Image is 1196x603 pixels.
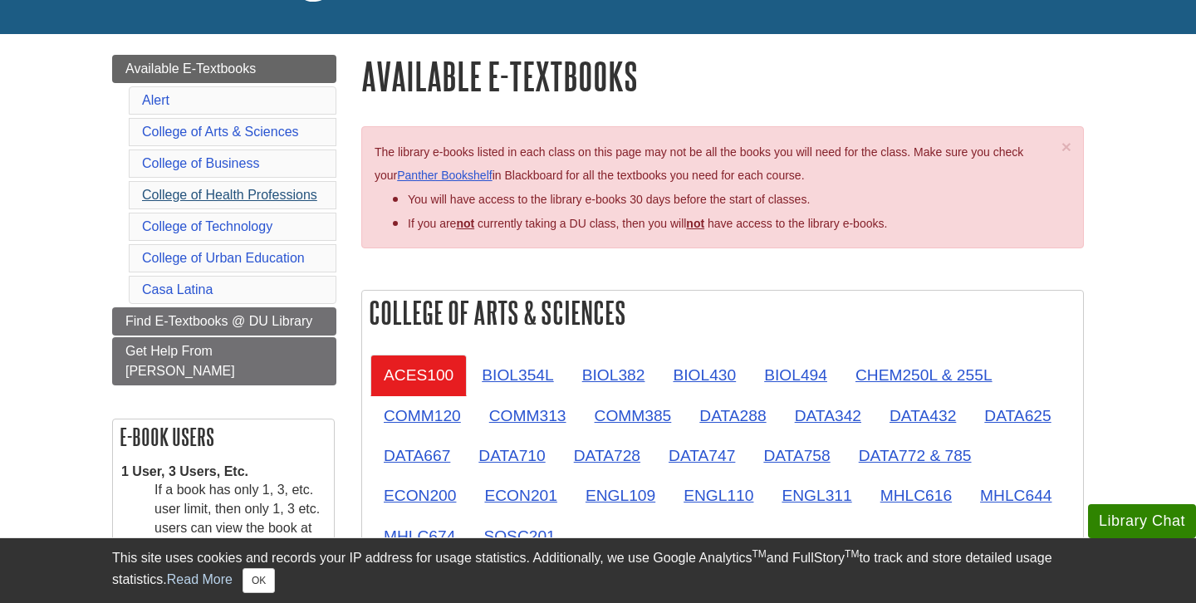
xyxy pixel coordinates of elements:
a: Panther Bookshelf [397,169,492,182]
a: BIOL382 [569,355,659,395]
a: COMM313 [476,395,580,436]
a: Find E-Textbooks @ DU Library [112,307,336,336]
a: BIOL494 [751,355,841,395]
a: DATA710 [465,435,558,476]
a: DATA758 [750,435,843,476]
dt: 1 User, 3 Users, Etc. [121,463,326,482]
a: DATA667 [370,435,463,476]
a: ENGL110 [670,475,767,516]
u: not [686,217,704,230]
span: Available E-Textbooks [125,61,256,76]
sup: TM [845,548,859,560]
span: × [1061,137,1071,156]
a: BIOL354L [468,355,566,395]
button: Close [243,568,275,593]
a: DATA432 [876,395,969,436]
a: College of Health Professions [142,188,317,202]
span: If you are currently taking a DU class, then you will have access to the library e-books. [408,217,887,230]
a: Alert [142,93,169,107]
h2: College of Arts & Sciences [362,291,1083,335]
a: Casa Latina [142,282,213,297]
a: College of Technology [142,219,272,233]
sup: TM [752,548,766,560]
div: This site uses cookies and records your IP address for usage statistics. Additionally, we use Goo... [112,548,1084,593]
button: Library Chat [1088,504,1196,538]
a: College of Arts & Sciences [142,125,299,139]
a: ECON201 [471,475,570,516]
a: College of Urban Education [142,251,305,265]
a: COMM120 [370,395,474,436]
a: DATA625 [971,395,1064,436]
h1: Available E-Textbooks [361,55,1084,97]
a: College of Business [142,156,259,170]
span: You will have access to the library e-books 30 days before the start of classes. [408,193,810,206]
span: Find E-Textbooks @ DU Library [125,314,312,328]
a: DATA728 [561,435,654,476]
a: ENGL109 [572,475,669,516]
a: ACES100 [370,355,467,395]
a: DATA772 & 785 [846,435,985,476]
button: Close [1061,138,1071,155]
a: DATA288 [686,395,779,436]
span: Get Help From [PERSON_NAME] [125,344,235,378]
a: MHLC616 [867,475,965,516]
a: CHEM250L & 255L [842,355,1006,395]
span: The library e-books listed in each class on this page may not be all the books you will need for ... [375,145,1023,183]
a: SOSC201 [470,516,568,556]
a: Get Help From [PERSON_NAME] [112,337,336,385]
h2: E-book Users [113,419,334,454]
a: Available E-Textbooks [112,55,336,83]
a: MHLC674 [370,516,468,556]
a: COMM385 [581,395,685,436]
a: ECON200 [370,475,469,516]
a: DATA747 [655,435,748,476]
a: DATA342 [782,395,875,436]
strong: not [456,217,474,230]
a: MHLC644 [967,475,1065,516]
a: Read More [167,572,233,586]
a: BIOL430 [659,355,749,395]
a: ENGL311 [768,475,865,516]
